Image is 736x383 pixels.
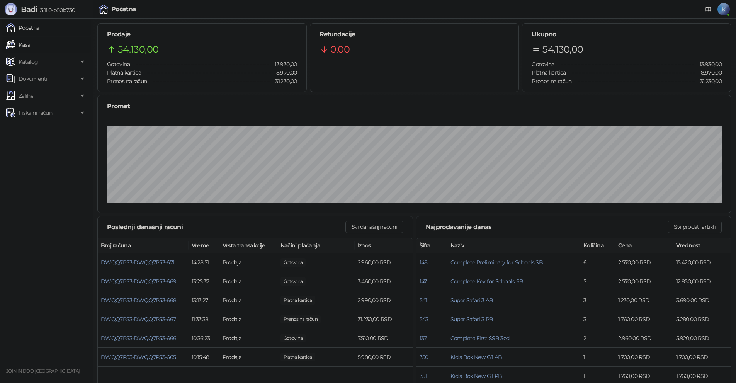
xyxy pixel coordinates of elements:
[107,61,130,68] span: Gotovina
[101,316,176,323] button: DWQQ7P53-DWQQ7P53-667
[420,259,428,266] button: 148
[673,272,731,291] td: 12.850,00 RSD
[355,253,413,272] td: 2.960,00 RSD
[615,253,673,272] td: 2.570,00 RSD
[118,42,158,57] span: 54.130,00
[673,310,731,329] td: 5.280,00 RSD
[19,71,47,87] span: Dokumenti
[6,20,39,36] a: Početna
[532,78,571,85] span: Prenos na račun
[532,30,722,39] h5: Ukupno
[542,42,583,57] span: 54.130,00
[189,238,219,253] th: Vreme
[19,105,53,121] span: Fiskalni računi
[580,348,615,367] td: 1
[450,354,502,361] button: Kid's Box New G.1 AB
[450,278,524,285] button: Complete Key for Schools SB
[355,272,413,291] td: 3.460,00 RSD
[420,278,427,285] button: 147
[37,7,75,14] span: 3.11.0-b80b730
[420,297,427,304] button: 541
[107,30,297,39] h5: Prodaje
[219,238,277,253] th: Vrsta transakcije
[532,69,566,76] span: Platna kartica
[447,238,581,253] th: Naziv
[345,221,403,233] button: Svi današnji računi
[107,78,147,85] span: Prenos na račun
[189,272,219,291] td: 13:25:37
[21,5,37,14] span: Badi
[189,253,219,272] td: 14:28:51
[6,37,30,53] a: Kasa
[615,291,673,310] td: 1.230,00 RSD
[101,259,175,266] button: DWQQ7P53-DWQQ7P53-671
[269,60,297,68] span: 13.930,00
[580,329,615,348] td: 2
[219,310,277,329] td: Prodaja
[280,277,306,286] span: 4.000,00
[355,310,413,329] td: 31.230,00 RSD
[673,348,731,367] td: 1.700,00 RSD
[580,310,615,329] td: 3
[695,68,722,77] span: 8.970,00
[615,272,673,291] td: 2.570,00 RSD
[280,353,315,361] span: 5.980,00
[615,310,673,329] td: 1.760,00 RSD
[580,238,615,253] th: Količina
[668,221,722,233] button: Svi prodati artikli
[189,291,219,310] td: 13:13:27
[271,68,297,77] span: 8.970,00
[580,291,615,310] td: 3
[101,354,176,361] button: DWQQ7P53-DWQQ7P53-665
[450,373,502,380] button: Kid's Box New G.1 PB
[702,3,714,15] a: Dokumentacija
[280,296,315,305] span: 2.990,00
[420,373,427,380] button: 351
[19,54,38,70] span: Katalog
[450,316,493,323] button: Super Safari 3 PB
[219,291,277,310] td: Prodaja
[98,238,189,253] th: Broj računa
[450,259,543,266] button: Complete Preliminary for Schools SB
[320,30,510,39] h5: Refundacije
[277,238,355,253] th: Načini plaćanja
[355,291,413,310] td: 2.990,00 RSD
[219,253,277,272] td: Prodaja
[450,335,510,342] button: Complete First SSB 3ed
[219,348,277,367] td: Prodaja
[416,238,447,253] th: Šifra
[450,297,493,304] button: Super Safari 3 AB
[101,297,177,304] span: DWQQ7P53-DWQQ7P53-668
[673,238,731,253] th: Vrednost
[673,253,731,272] td: 15.420,00 RSD
[280,258,306,267] span: 5.000,00
[107,101,722,111] div: Promet
[717,3,730,15] span: K
[420,335,427,342] button: 137
[5,3,17,15] img: Logo
[101,335,177,342] button: DWQQ7P53-DWQQ7P53-666
[19,88,33,104] span: Zalihe
[189,348,219,367] td: 10:15:48
[355,238,413,253] th: Iznos
[189,310,219,329] td: 11:33:38
[330,42,350,57] span: 0,00
[270,77,297,85] span: 31.230,00
[694,60,722,68] span: 13.930,00
[219,272,277,291] td: Prodaja
[101,278,177,285] button: DWQQ7P53-DWQQ7P53-669
[532,61,554,68] span: Gotovina
[580,253,615,272] td: 6
[580,272,615,291] td: 5
[615,329,673,348] td: 2.960,00 RSD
